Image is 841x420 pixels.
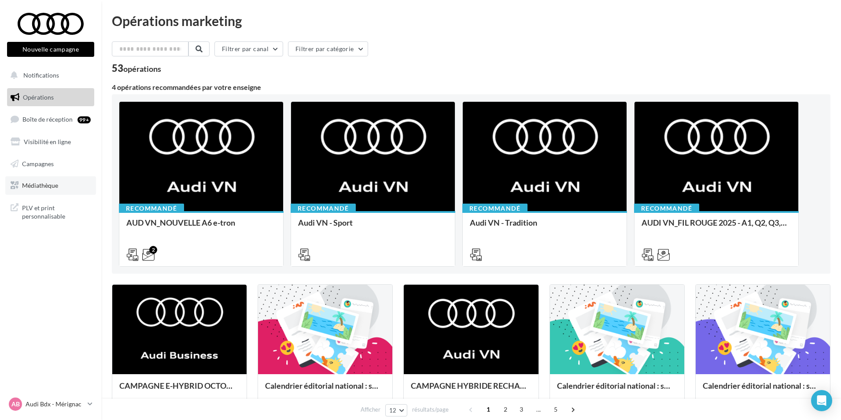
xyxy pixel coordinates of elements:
button: Filtrer par canal [214,41,283,56]
a: Médiathèque [5,176,96,195]
span: Afficher [361,405,380,414]
button: Notifications [5,66,92,85]
div: AUD VN_NOUVELLE A6 e-tron [126,218,276,236]
span: PLV et print personnalisable [22,202,91,221]
span: 1 [481,402,495,416]
a: Campagnes [5,155,96,173]
p: Audi Bdx - Mérignac [26,400,84,409]
div: Calendrier éditorial national : semaine du 15.09 au 21.09 [557,381,677,399]
div: 99+ [77,116,91,123]
button: 12 [385,404,408,416]
span: 5 [549,402,563,416]
span: Visibilité en ligne [24,138,71,145]
div: 53 [112,63,161,73]
div: Calendrier éditorial national : semaine du 22.09 au 28.09 [265,381,385,399]
span: Médiathèque [22,182,58,189]
div: CAMPAGNE E-HYBRID OCTOBRE B2B [119,381,240,399]
button: Filtrer par catégorie [288,41,368,56]
div: Open Intercom Messenger [811,390,832,411]
img: tab_keywords_by_traffic_grey.svg [100,51,107,58]
div: Audi VN - Sport [298,218,448,236]
span: 2 [498,402,513,416]
div: Recommandé [291,204,356,213]
div: Mots-clés [110,52,135,58]
button: Nouvelle campagne [7,42,94,57]
div: Audi VN - Tradition [470,218,620,236]
img: tab_domain_overview_orange.svg [36,51,43,58]
span: ... [531,402,546,416]
div: Opérations marketing [112,14,830,27]
div: Calendrier éditorial national : semaine du 08.09 au 14.09 [703,381,823,399]
div: Recommandé [462,204,527,213]
div: Recommandé [634,204,699,213]
a: Opérations [5,88,96,107]
a: Visibilité en ligne [5,133,96,151]
span: 3 [514,402,528,416]
div: Recommandé [119,204,184,213]
img: website_grey.svg [14,23,21,30]
div: 4 opérations recommandées par votre enseigne [112,84,830,91]
span: 12 [389,407,397,414]
img: logo_orange.svg [14,14,21,21]
span: Campagnes [22,160,54,167]
a: Boîte de réception99+ [5,110,96,129]
div: Domaine: [DOMAIN_NAME] [23,23,100,30]
a: AB Audi Bdx - Mérignac [7,396,94,413]
span: Boîte de réception [22,115,73,123]
span: AB [11,400,20,409]
div: CAMPAGNE HYBRIDE RECHARGEABLE [411,381,531,399]
div: Domaine [45,52,68,58]
div: 2 [149,246,157,254]
div: opérations [123,65,161,73]
span: Notifications [23,71,59,79]
div: v 4.0.25 [25,14,43,21]
span: résultats/page [412,405,449,414]
a: PLV et print personnalisable [5,198,96,224]
span: Opérations [23,93,54,101]
div: AUDI VN_FIL ROUGE 2025 - A1, Q2, Q3, Q5 et Q4 e-tron [642,218,791,236]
